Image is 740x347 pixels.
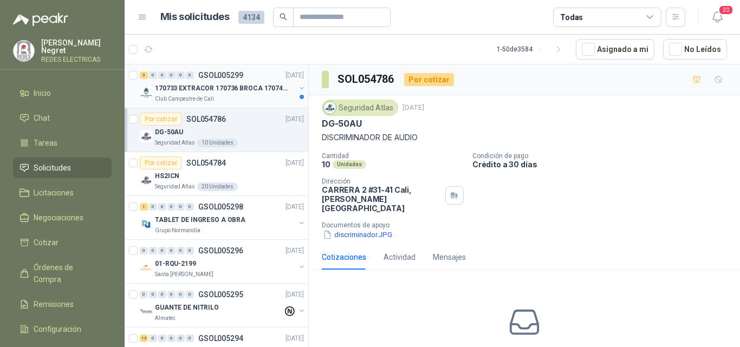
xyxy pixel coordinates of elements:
[177,71,185,79] div: 0
[324,102,336,114] img: Company Logo
[472,160,736,169] p: Crédito a 30 días
[155,270,213,279] p: Santa [PERSON_NAME]
[576,39,654,60] button: Asignado a mi
[322,178,441,185] p: Dirección
[384,251,416,263] div: Actividad
[158,203,166,211] div: 0
[155,215,245,225] p: TABLET DE INGRESO A OBRA
[285,290,304,300] p: [DATE]
[197,139,238,147] div: 10 Unidades
[198,335,243,342] p: GSOL005294
[140,288,306,323] a: 0 0 0 0 0 0 GSOL005295[DATE] Company LogoGUANTE DE NITRILOAlmatec
[186,115,226,123] p: SOL054786
[155,259,196,269] p: 01-RQU-2199
[149,335,157,342] div: 0
[41,56,112,63] p: REDES ELECTRICAS
[13,319,112,339] a: Configuración
[322,251,366,263] div: Cotizaciones
[186,247,194,254] div: 0
[13,13,68,26] img: Logo peakr
[167,247,176,254] div: 0
[140,86,153,99] img: Company Logo
[337,71,395,88] h3: SOL054786
[322,221,736,229] p: Documentos de apoyo
[13,158,112,178] a: Solicitudes
[34,112,50,124] span: Chat
[198,71,243,79] p: GSOL005299
[322,229,393,240] button: discriminador.JPG
[707,8,727,27] button: 20
[322,118,362,129] p: DG-50AU
[149,71,157,79] div: 0
[149,291,157,298] div: 0
[322,160,330,169] p: 10
[198,291,243,298] p: GSOL005295
[167,335,176,342] div: 0
[167,71,176,79] div: 0
[140,130,153,143] img: Company Logo
[140,305,153,318] img: Company Logo
[13,83,112,103] a: Inicio
[186,335,194,342] div: 0
[140,261,153,274] img: Company Logo
[403,103,424,113] p: [DATE]
[14,41,34,61] img: Company Logo
[158,247,166,254] div: 0
[155,83,290,94] p: 170733 EXTRACOR 170736 BROCA 170743 PORTACAND
[34,137,57,149] span: Tareas
[167,291,176,298] div: 0
[140,244,306,279] a: 0 0 0 0 0 0 GSOL005296[DATE] Company Logo01-RQU-2199Santa [PERSON_NAME]
[34,261,101,285] span: Órdenes de Compra
[497,41,567,58] div: 1 - 50 de 3584
[140,113,182,126] div: Por cotizar
[167,203,176,211] div: 0
[155,226,200,235] p: Grupo Normandía
[285,114,304,125] p: [DATE]
[158,291,166,298] div: 0
[140,156,182,169] div: Por cotizar
[158,71,166,79] div: 0
[198,247,243,254] p: GSOL005296
[285,333,304,344] p: [DATE]
[433,251,466,263] div: Mensajes
[177,203,185,211] div: 0
[186,71,194,79] div: 0
[13,207,112,228] a: Negociaciones
[197,182,238,191] div: 20 Unidades
[186,159,226,167] p: SOL054784
[280,13,287,21] span: search
[177,335,185,342] div: 0
[285,246,304,256] p: [DATE]
[322,185,441,213] p: CARRERA 2 #31-41 Cali , [PERSON_NAME][GEOGRAPHIC_DATA]
[13,108,112,128] a: Chat
[322,152,464,160] p: Cantidad
[177,247,185,254] div: 0
[285,70,304,81] p: [DATE]
[155,127,183,138] p: DG-50AU
[140,174,153,187] img: Company Logo
[34,237,59,248] span: Cotizar
[125,152,308,196] a: Por cotizarSOL054784[DATE] Company LogoHS2ICNSeguridad Atlas20 Unidades
[285,158,304,168] p: [DATE]
[41,39,112,54] p: [PERSON_NAME] Negret
[155,171,179,181] p: HS2ICN
[322,100,398,116] div: Seguridad Atlas
[140,200,306,235] a: 1 0 0 0 0 0 GSOL005298[DATE] Company LogoTABLET DE INGRESO A OBRAGrupo Normandía
[34,187,74,199] span: Licitaciones
[34,212,83,224] span: Negociaciones
[177,291,185,298] div: 0
[472,152,736,160] p: Condición de pago
[140,69,306,103] a: 3 0 0 0 0 0 GSOL005299[DATE] Company Logo170733 EXTRACOR 170736 BROCA 170743 PORTACANDClub Campes...
[186,291,194,298] div: 0
[186,203,194,211] div: 0
[34,87,51,99] span: Inicio
[155,139,195,147] p: Seguridad Atlas
[160,9,230,25] h1: Mis solicitudes
[149,247,157,254] div: 0
[560,11,583,23] div: Todas
[155,182,195,191] p: Seguridad Atlas
[198,203,243,211] p: GSOL005298
[140,203,148,211] div: 1
[34,323,81,335] span: Configuración
[322,132,727,143] p: DISCRIMINADOR DE AUDIO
